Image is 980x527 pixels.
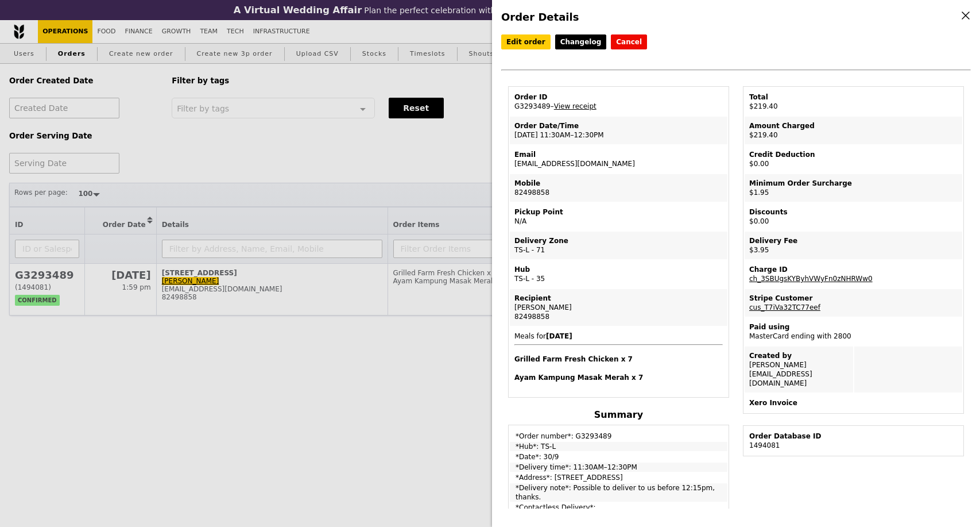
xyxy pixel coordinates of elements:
[510,503,727,512] td: *Contactless Delivery*:
[501,11,579,23] span: Order Details
[514,93,723,102] div: Order ID
[514,355,723,364] h4: Grilled Farm Fresh Chicken x 7
[514,150,723,159] div: Email
[749,294,958,303] div: Stripe Customer
[501,34,551,49] a: Edit order
[551,102,554,110] span: –
[555,34,607,49] a: Changelog
[749,150,958,159] div: Credit Deduction
[510,117,727,144] td: [DATE] 11:30AM–12:30PM
[510,203,727,230] td: N/A
[749,322,958,332] div: Paid using
[514,332,723,382] span: Meals for
[745,117,962,144] td: $219.40
[514,265,723,274] div: Hub
[514,373,723,382] h4: Ayam Kampung Masak Merah x 7
[514,121,723,130] div: Order Date/Time
[514,294,723,303] div: Recipient
[749,351,849,360] div: Created by
[749,265,958,274] div: Charge ID
[749,179,958,188] div: Minimum Order Surcharge
[514,236,723,245] div: Delivery Zone
[745,232,962,259] td: $3.95
[514,207,723,217] div: Pickup Point
[745,427,962,455] td: 1494081
[745,88,962,116] td: $219.40
[514,303,723,312] div: [PERSON_NAME]
[749,207,958,217] div: Discounts
[514,179,723,188] div: Mobile
[745,203,962,230] td: $0.00
[749,398,958,407] div: Xero Invoice
[745,145,962,173] td: $0.00
[510,88,727,116] td: G3293489
[745,174,962,202] td: $1.95
[508,409,729,420] h4: Summary
[510,232,727,259] td: TS-L - 71
[510,442,727,451] td: *Hub*: TS-L
[510,473,727,482] td: *Address*: [STREET_ADDRESS]
[749,121,958,130] div: Amount Charged
[510,174,727,202] td: 82498858
[546,332,572,340] b: [DATE]
[510,483,727,502] td: *Delivery note*: Possible to deliver to us before 12:15pm, thanks.
[749,236,958,245] div: Delivery Fee
[611,34,647,49] button: Cancel
[510,452,727,461] td: *Date*: 30/9
[510,463,727,472] td: *Delivery time*: 11:30AM–12:30PM
[749,275,873,283] a: ch_3SBUgsKYByhVWyFn0zNHRWw0
[514,312,723,321] div: 82498858
[749,303,820,311] a: cus_T7iVa32TC77eef
[749,432,958,441] div: Order Database ID
[510,260,727,288] td: TS-L - 35
[510,426,727,441] td: *Order number*: G3293489
[745,347,853,393] td: [PERSON_NAME] [EMAIL_ADDRESS][DOMAIN_NAME]
[749,93,958,102] div: Total
[510,145,727,173] td: [EMAIL_ADDRESS][DOMAIN_NAME]
[745,318,962,345] td: MasterCard ending with 2800
[554,102,596,110] a: View receipt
